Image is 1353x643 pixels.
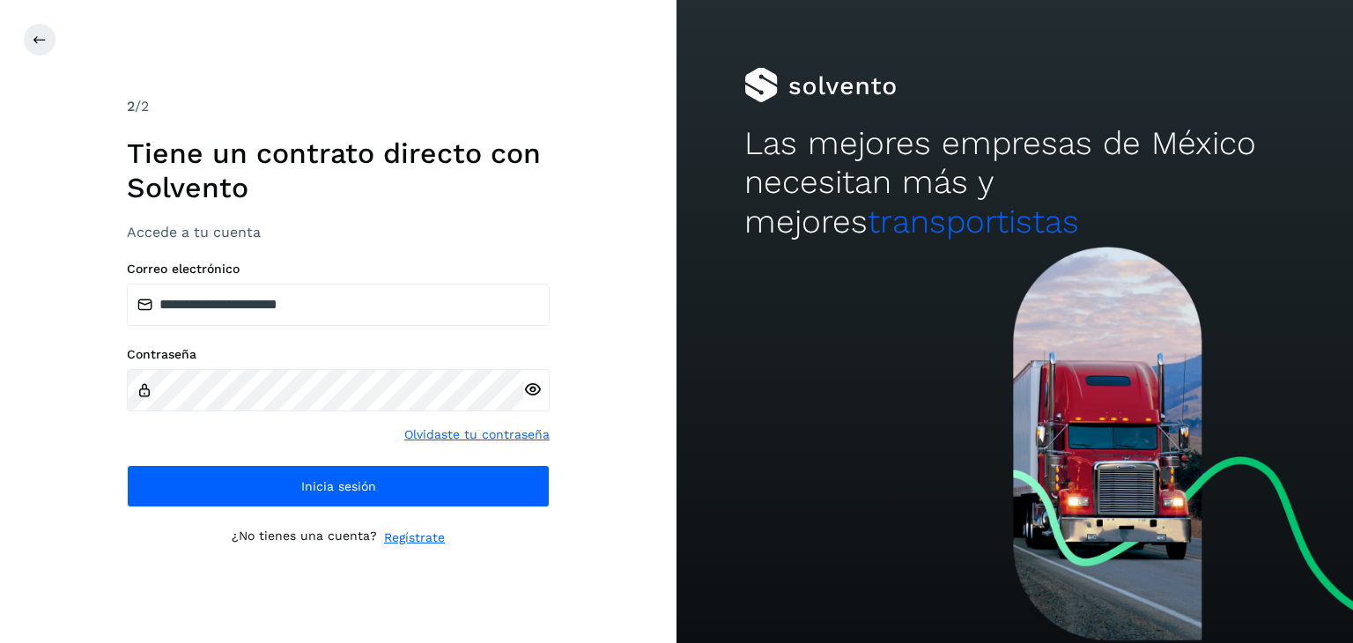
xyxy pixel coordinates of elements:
[127,262,550,277] label: Correo electrónico
[232,528,377,547] p: ¿No tienes una cuenta?
[127,347,550,362] label: Contraseña
[744,124,1285,241] h2: Las mejores empresas de México necesitan más y mejores
[127,96,550,117] div: /2
[127,137,550,204] h1: Tiene un contrato directo con Solvento
[868,203,1079,240] span: transportistas
[384,528,445,547] a: Regístrate
[127,224,550,240] h3: Accede a tu cuenta
[404,425,550,444] a: Olvidaste tu contraseña
[301,480,376,492] span: Inicia sesión
[127,98,135,115] span: 2
[127,465,550,507] button: Inicia sesión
